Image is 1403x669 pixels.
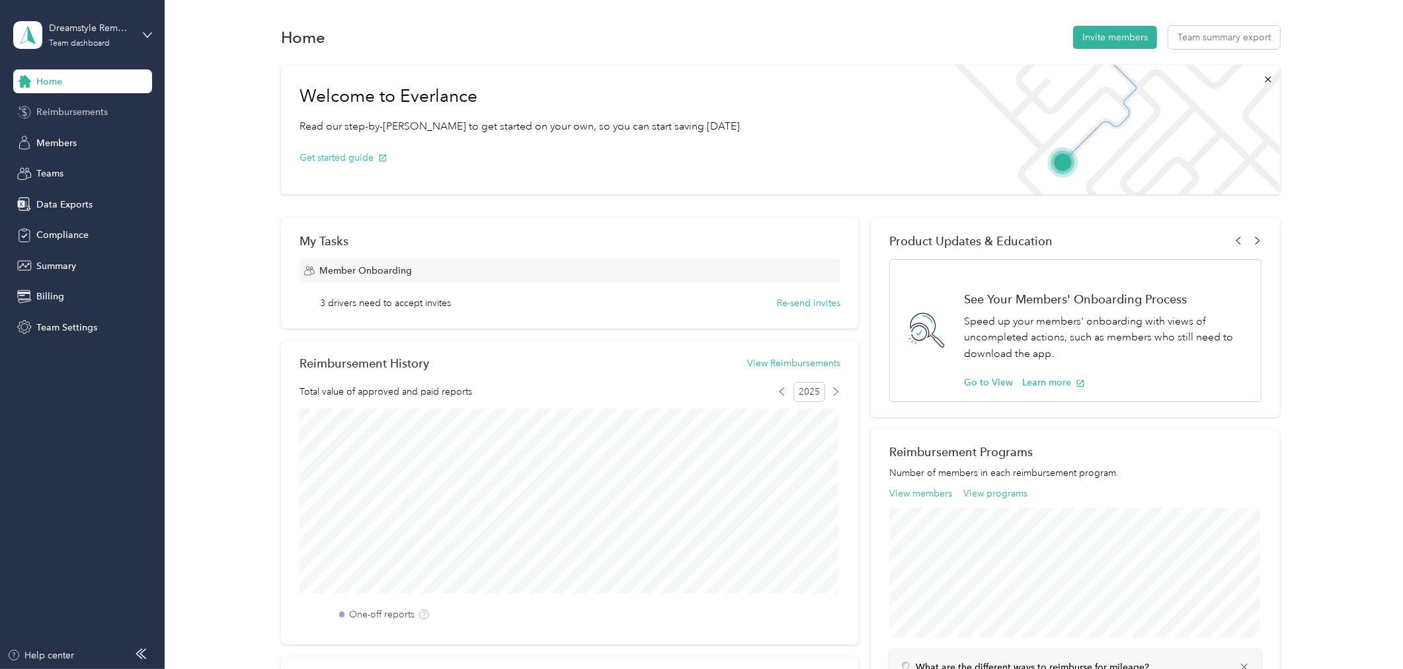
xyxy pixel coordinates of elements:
[889,466,1262,480] p: Number of members in each reimbursement program.
[36,290,64,303] span: Billing
[36,228,89,242] span: Compliance
[49,40,110,48] div: Team dashboard
[964,292,1248,306] h1: See Your Members' Onboarding Process
[36,105,108,119] span: Reimbursements
[889,445,1262,459] h2: Reimbursement Programs
[36,321,97,334] span: Team Settings
[300,151,387,165] button: Get started guide
[36,198,93,212] span: Data Exports
[36,167,63,180] span: Teams
[300,234,840,248] div: My Tasks
[36,259,76,273] span: Summary
[281,30,325,44] h1: Home
[1168,26,1280,49] button: Team summary export
[49,21,132,35] div: Dreamstyle Remodeling
[321,296,452,310] span: 3 drivers need to accept invites
[1073,26,1157,49] button: Invite members
[889,487,952,500] button: View members
[300,385,472,399] span: Total value of approved and paid reports
[964,313,1248,362] p: Speed up your members' onboarding with views of uncompleted actions, such as members who still ne...
[36,136,77,150] span: Members
[964,375,1013,389] button: Go to View
[319,264,412,278] span: Member Onboarding
[300,86,742,107] h1: Welcome to Everlance
[747,356,840,370] button: View Reimbursements
[300,356,429,370] h2: Reimbursement History
[1022,375,1085,389] button: Learn more
[1329,595,1403,669] iframe: Everlance-gr Chat Button Frame
[793,382,825,402] span: 2025
[7,649,75,662] button: Help center
[777,296,840,310] button: Re-send invites
[349,608,415,621] label: One-off reports
[36,75,62,89] span: Home
[963,487,1027,500] button: View programs
[889,234,1053,248] span: Product Updates & Education
[300,118,742,135] p: Read our step-by-[PERSON_NAME] to get started on your own, so you can start saving [DATE].
[941,65,1280,194] img: Welcome to everlance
